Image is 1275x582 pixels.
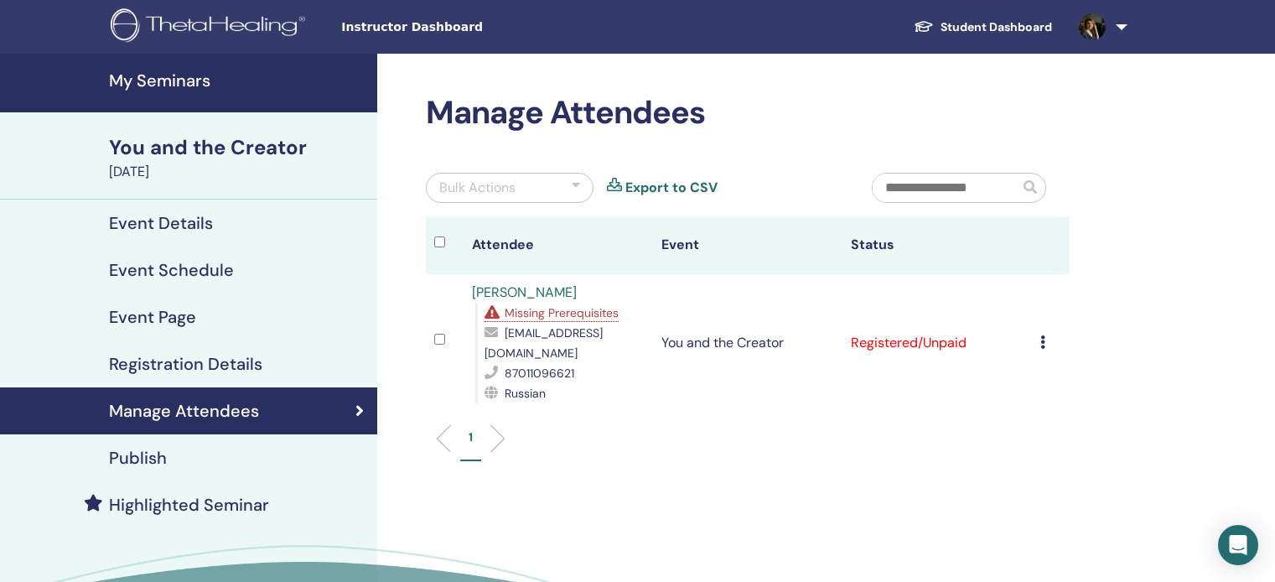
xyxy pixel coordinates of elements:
th: Event [653,216,842,274]
h4: Event Details [109,213,213,233]
a: [PERSON_NAME] [472,283,577,301]
h4: Event Schedule [109,260,234,280]
h4: Highlighted Seminar [109,495,269,515]
div: Bulk Actions [439,178,516,198]
a: Student Dashboard [900,12,1065,43]
h4: Publish [109,448,167,468]
th: Attendee [464,216,653,274]
p: 1 [469,429,473,446]
span: Russian [505,386,546,401]
div: You and the Creator [109,133,367,162]
th: Status [842,216,1032,274]
a: You and the Creator[DATE] [99,133,377,182]
h4: Event Page [109,307,196,327]
img: default.jpg [1079,13,1106,40]
span: Instructor Dashboard [341,18,593,36]
span: 87011096621 [505,366,574,381]
h2: Manage Attendees [426,94,1070,133]
img: logo.png [111,8,311,46]
h4: My Seminars [109,70,367,91]
h4: Manage Attendees [109,401,259,421]
span: [EMAIL_ADDRESS][DOMAIN_NAME] [485,325,603,361]
div: Open Intercom Messenger [1218,525,1258,565]
img: graduation-cap-white.svg [914,19,934,34]
a: Export to CSV [625,178,718,198]
div: [DATE] [109,162,367,182]
h4: Registration Details [109,354,262,374]
td: You and the Creator [653,274,842,412]
span: Missing Prerequisites [505,305,619,320]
